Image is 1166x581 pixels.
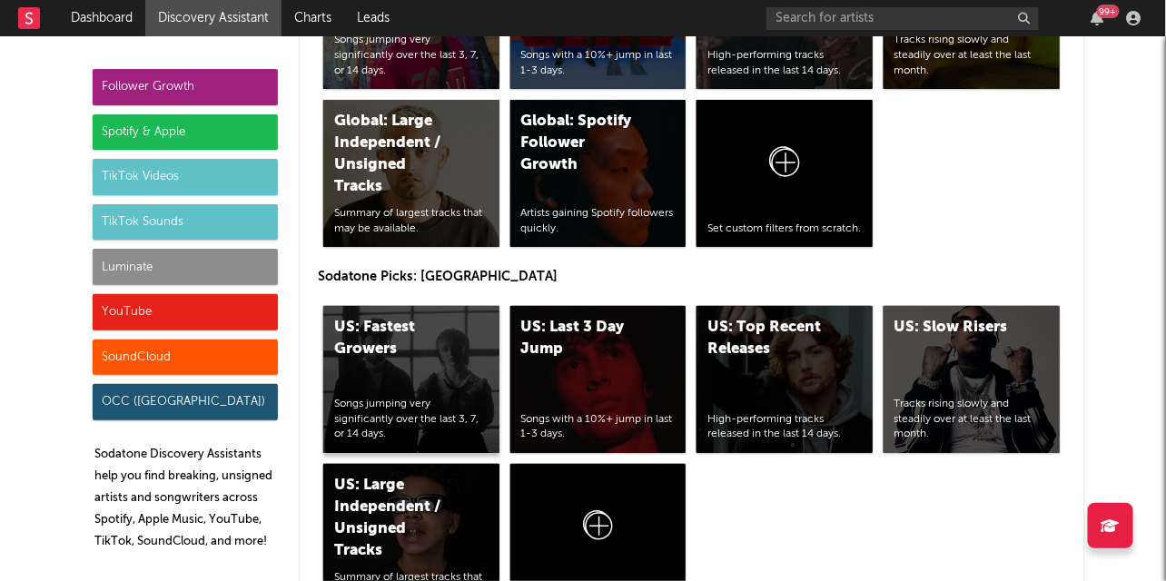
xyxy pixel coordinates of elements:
div: US: Top Recent Releases [707,317,831,360]
div: OCC ([GEOGRAPHIC_DATA]) [93,384,278,420]
a: US: Fastest GrowersSongs jumping very significantly over the last 3, 7, or 14 days. [323,306,499,453]
div: SoundCloud [93,340,278,376]
div: US: Last 3 Day Jump [521,317,645,360]
div: High-performing tracks released in the last 14 days. [707,48,862,79]
div: Songs jumping very significantly over the last 3, 7, or 14 days. [334,397,489,442]
a: US: Slow RisersTracks rising slowly and steadily over at least the last month. [884,306,1060,453]
a: US: Last 3 Day JumpSongs with a 10%+ jump in last 1-3 days. [510,306,687,453]
div: Summary of largest tracks that may be available. [334,206,489,237]
p: Sodatone Picks: [GEOGRAPHIC_DATA] [318,266,1066,288]
a: US: Top Recent ReleasesHigh-performing tracks released in the last 14 days. [697,306,873,453]
p: Sodatone Discovery Assistants help you find breaking, unsigned artists and songwriters across Spo... [94,444,278,553]
div: Luminate [93,249,278,285]
div: Set custom filters from scratch. [707,222,862,237]
div: US: Slow Risers [894,317,1018,339]
div: Global: Spotify Follower Growth [521,111,645,176]
div: Global: Large Independent / Unsigned Tracks [334,111,458,198]
div: TikTok Sounds [93,204,278,241]
div: US: Fastest Growers [334,317,458,360]
div: US: Large Independent / Unsigned Tracks [334,475,458,562]
div: Tracks rising slowly and steadily over at least the last month. [894,397,1049,442]
div: Songs with a 10%+ jump in last 1-3 days. [521,48,676,79]
div: Tracks rising slowly and steadily over at least the last month. [894,33,1049,78]
a: Global: Spotify Follower GrowthArtists gaining Spotify followers quickly. [510,100,687,247]
div: Songs jumping very significantly over the last 3, 7, or 14 days. [334,33,489,78]
div: YouTube [93,294,278,330]
div: High-performing tracks released in the last 14 days. [707,412,862,443]
div: Follower Growth [93,69,278,105]
div: Songs with a 10%+ jump in last 1-3 days. [521,412,676,443]
div: Artists gaining Spotify followers quickly. [521,206,676,237]
input: Search for artists [766,7,1039,30]
div: TikTok Videos [93,159,278,195]
div: 99 + [1097,5,1120,18]
div: Spotify & Apple [93,114,278,151]
a: Global: Large Independent / Unsigned TracksSummary of largest tracks that may be available. [323,100,499,247]
a: Set custom filters from scratch. [697,100,873,247]
button: 99+ [1092,11,1104,25]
